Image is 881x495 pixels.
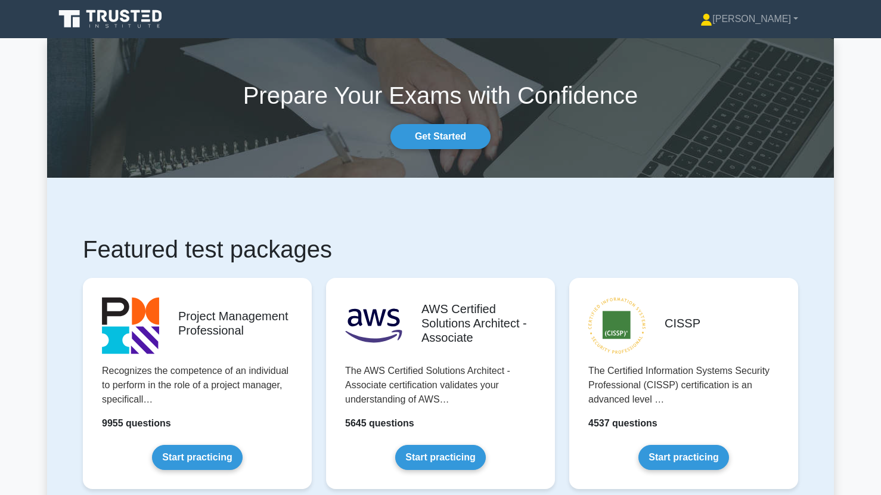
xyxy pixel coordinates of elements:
[638,445,728,470] a: Start practicing
[672,7,827,31] a: [PERSON_NAME]
[152,445,242,470] a: Start practicing
[390,124,491,149] a: Get Started
[395,445,485,470] a: Start practicing
[47,81,834,110] h1: Prepare Your Exams with Confidence
[83,235,798,264] h1: Featured test packages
